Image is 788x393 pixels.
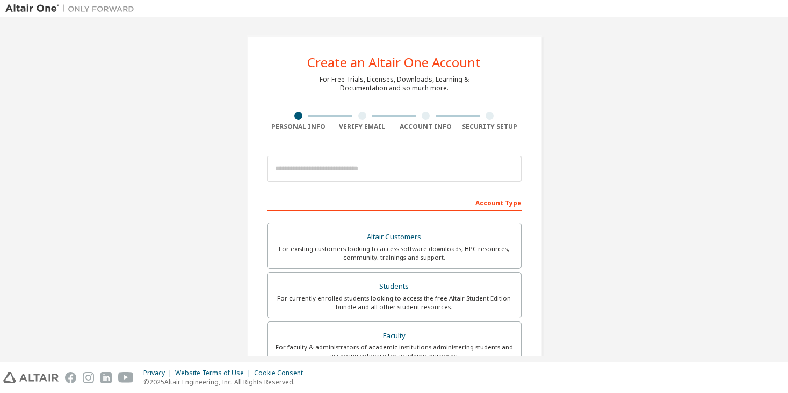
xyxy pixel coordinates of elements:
[118,372,134,383] img: youtube.svg
[100,372,112,383] img: linkedin.svg
[274,230,515,245] div: Altair Customers
[3,372,59,383] img: altair_logo.svg
[274,328,515,344] div: Faculty
[175,369,254,377] div: Website Terms of Use
[267,123,331,131] div: Personal Info
[394,123,458,131] div: Account Info
[267,194,522,211] div: Account Type
[274,279,515,294] div: Students
[458,123,522,131] div: Security Setup
[274,294,515,311] div: For currently enrolled students looking to access the free Altair Student Edition bundle and all ...
[83,372,94,383] img: instagram.svg
[307,56,481,69] div: Create an Altair One Account
[330,123,394,131] div: Verify Email
[274,343,515,360] div: For faculty & administrators of academic institutions administering students and accessing softwa...
[254,369,309,377] div: Cookie Consent
[274,245,515,262] div: For existing customers looking to access software downloads, HPC resources, community, trainings ...
[143,369,175,377] div: Privacy
[320,75,469,92] div: For Free Trials, Licenses, Downloads, Learning & Documentation and so much more.
[143,377,309,387] p: © 2025 Altair Engineering, Inc. All Rights Reserved.
[5,3,140,14] img: Altair One
[65,372,76,383] img: facebook.svg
